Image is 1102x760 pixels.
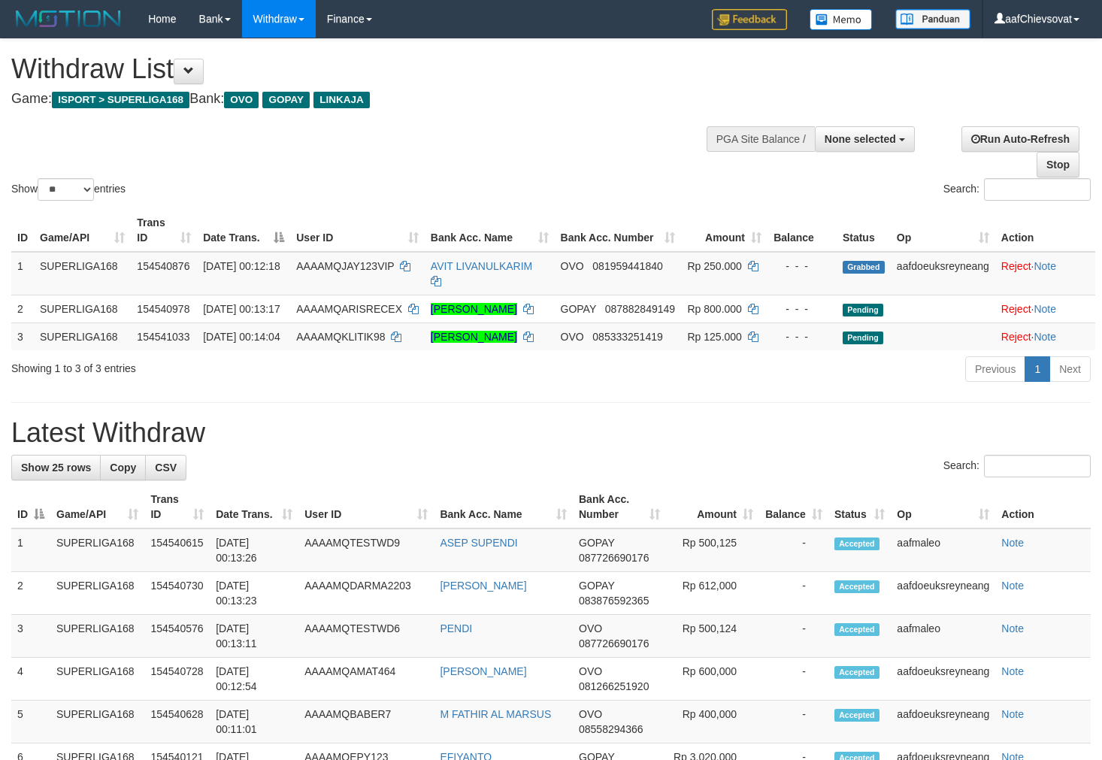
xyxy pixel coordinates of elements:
[579,537,614,549] span: GOPAY
[34,209,131,252] th: Game/API: activate to sort column ascending
[834,623,879,636] span: Accepted
[984,178,1091,201] input: Search:
[995,322,1095,350] td: ·
[681,209,767,252] th: Amount: activate to sort column ascending
[995,486,1091,528] th: Action
[1001,303,1031,315] a: Reject
[995,209,1095,252] th: Action
[298,658,434,701] td: AAAAMQAMAT464
[11,455,101,480] a: Show 25 rows
[759,615,828,658] td: -
[895,9,970,29] img: panduan.png
[579,708,602,720] span: OVO
[298,701,434,743] td: AAAAMQBABER7
[131,209,197,252] th: Trans ID: activate to sort column ascending
[984,455,1091,477] input: Search:
[50,615,144,658] td: SUPERLIGA168
[1001,580,1024,592] a: Note
[11,8,126,30] img: MOTION_logo.png
[759,701,828,743] td: -
[815,126,915,152] button: None selected
[666,658,759,701] td: Rp 600,000
[891,701,995,743] td: aafdoeuksreyneang
[891,658,995,701] td: aafdoeuksreyneang
[21,462,91,474] span: Show 25 rows
[1049,356,1091,382] a: Next
[137,331,189,343] span: 154541033
[34,252,131,295] td: SUPERLIGA168
[666,615,759,658] td: Rp 500,124
[579,680,649,692] span: Copy 081266251920 to clipboard
[579,637,649,649] span: Copy 087726690176 to clipboard
[210,658,298,701] td: [DATE] 00:12:54
[210,486,298,528] th: Date Trans.: activate to sort column ascending
[1034,331,1056,343] a: Note
[203,331,280,343] span: [DATE] 00:14:04
[837,209,891,252] th: Status
[144,486,210,528] th: Trans ID: activate to sort column ascending
[50,528,144,572] td: SUPERLIGA168
[203,260,280,272] span: [DATE] 00:12:18
[11,322,34,350] td: 3
[687,303,741,315] span: Rp 800.000
[11,486,50,528] th: ID: activate to sort column descending
[561,303,596,315] span: GOPAY
[262,92,310,108] span: GOPAY
[296,260,394,272] span: AAAAMQJAY123VIP
[144,701,210,743] td: 154540628
[891,615,995,658] td: aafmaleo
[210,615,298,658] td: [DATE] 00:13:11
[298,486,434,528] th: User ID: activate to sort column ascending
[11,658,50,701] td: 4
[579,665,602,677] span: OVO
[759,658,828,701] td: -
[144,615,210,658] td: 154540576
[961,126,1079,152] a: Run Auto-Refresh
[34,322,131,350] td: SUPERLIGA168
[666,486,759,528] th: Amount: activate to sort column ascending
[1001,331,1031,343] a: Reject
[579,723,643,735] span: Copy 08558294366 to clipboard
[687,260,741,272] span: Rp 250.000
[605,303,675,315] span: Copy 087882849149 to clipboard
[137,260,189,272] span: 154540876
[891,252,995,295] td: aafdoeuksreyneang
[1001,537,1024,549] a: Note
[943,455,1091,477] label: Search:
[210,528,298,572] td: [DATE] 00:13:26
[1001,260,1031,272] a: Reject
[11,355,448,376] div: Showing 1 to 3 of 3 entries
[145,455,186,480] a: CSV
[1034,260,1056,272] a: Note
[1001,622,1024,634] a: Note
[296,303,402,315] span: AAAAMQARISRECEX
[440,622,472,634] a: PENDI
[810,9,873,30] img: Button%20Memo.svg
[434,486,573,528] th: Bank Acc. Name: activate to sort column ascending
[843,332,883,344] span: Pending
[11,54,719,84] h1: Withdraw List
[707,126,815,152] div: PGA Site Balance /
[440,580,526,592] a: [PERSON_NAME]
[11,295,34,322] td: 2
[774,301,831,316] div: - - -
[573,486,666,528] th: Bank Acc. Number: activate to sort column ascending
[759,486,828,528] th: Balance: activate to sort column ascending
[687,331,741,343] span: Rp 125.000
[825,133,896,145] span: None selected
[34,295,131,322] td: SUPERLIGA168
[843,261,885,274] span: Grabbed
[767,209,837,252] th: Balance
[50,658,144,701] td: SUPERLIGA168
[891,209,995,252] th: Op: activate to sort column ascending
[100,455,146,480] a: Copy
[110,462,136,474] span: Copy
[313,92,370,108] span: LINKAJA
[425,209,555,252] th: Bank Acc. Name: activate to sort column ascending
[1001,665,1024,677] a: Note
[666,528,759,572] td: Rp 500,125
[50,701,144,743] td: SUPERLIGA168
[555,209,682,252] th: Bank Acc. Number: activate to sort column ascending
[828,486,891,528] th: Status: activate to sort column ascending
[137,303,189,315] span: 154540978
